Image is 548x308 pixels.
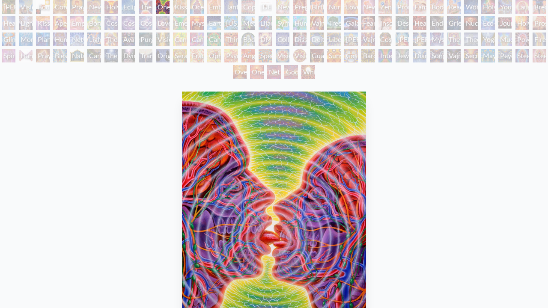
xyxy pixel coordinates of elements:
[104,49,118,62] div: The Soul Finds It's Way
[396,49,409,62] div: Jewel Being
[87,33,101,46] div: Lightworker
[413,49,426,62] div: Diamond Being
[241,49,255,62] div: Angel Skin
[241,33,255,46] div: Body/Mind as a Vibratory Field of Energy
[515,49,529,62] div: Steeplehead 1
[464,49,478,62] div: Secret Writing Being
[36,16,50,30] div: Kiss of the [MEDICAL_DATA]
[122,33,135,46] div: Ayahuasca Visitation
[224,33,238,46] div: Third Eye Tears of Joy
[327,16,341,30] div: Tree & Person
[481,49,495,62] div: Mayan Being
[498,33,512,46] div: Mudra
[533,16,546,30] div: Prostration
[104,33,118,46] div: The Shulgins and their Alchemical Angels
[310,49,324,62] div: Guardian of Infinite Vision
[361,33,375,46] div: Vajra Guru
[267,65,281,79] div: Net of Being
[533,33,546,46] div: Firewalking
[139,33,152,46] div: Purging
[173,49,187,62] div: Seraphic Transport Docking on the Third Eye
[139,49,152,62] div: Transfiguration
[190,33,204,46] div: Cannabis Sutra
[276,49,289,62] div: Vision Crystal
[156,33,170,46] div: Vision Tree
[259,16,272,30] div: Lilacs
[190,49,204,62] div: Fractal Eyes
[276,16,289,30] div: Symbiosis: Gall Wasp & Oak Tree
[447,33,461,46] div: The Seer
[430,49,444,62] div: Song of Vajra Being
[533,49,546,62] div: Steeplehead 2
[36,49,50,62] div: Praying Hands
[19,33,33,46] div: Monochord
[224,16,238,30] div: [US_STATE] Song
[464,33,478,46] div: Theologue
[327,33,341,46] div: Liberation Through Seeing
[284,65,298,79] div: Godself
[190,16,204,30] div: Mysteriosa 2
[327,49,341,62] div: Sunyata
[344,49,358,62] div: Cosmic Elf
[36,33,50,46] div: Planetary Prayers
[70,33,84,46] div: Networks
[361,49,375,62] div: Bardo Being
[413,33,426,46] div: [PERSON_NAME]
[378,33,392,46] div: Cosmic [DEMOGRAPHIC_DATA]
[53,16,67,30] div: Aperture
[156,49,170,62] div: Original Face
[515,16,529,30] div: Holy Fire
[361,16,375,30] div: Fear
[378,16,392,30] div: Insomnia
[70,16,84,30] div: Empowerment
[259,33,272,46] div: DMT - The Spirit Molecule
[173,16,187,30] div: Emerald Grail
[250,65,264,79] div: One
[87,16,101,30] div: Bond
[207,49,221,62] div: Ophanic Eyelash
[396,33,409,46] div: [PERSON_NAME]
[447,16,461,30] div: Grieving
[396,16,409,30] div: Despair
[19,49,33,62] div: Hands that See
[413,16,426,30] div: Headache
[276,33,289,46] div: Collective Vision
[53,33,67,46] div: Human Geometry
[447,49,461,62] div: Vajra Being
[344,33,358,46] div: [PERSON_NAME]
[207,16,221,30] div: Earth Energies
[224,49,238,62] div: Psychomicrograph of a Fractal Paisley Cherub Feather Tip
[122,16,135,30] div: Cosmic Artist
[173,33,187,46] div: Cannabis Mudra
[2,16,15,30] div: Healing
[139,16,152,30] div: Cosmic Lovers
[481,33,495,46] div: Yogi & the Möbius Sphere
[259,49,272,62] div: Spectral Lotus
[156,16,170,30] div: Love is a Cosmic Force
[515,33,529,46] div: Power to the Peaceful
[241,16,255,30] div: Metamorphosis
[498,16,512,30] div: Journey of the Wounded Healer
[293,49,307,62] div: Vision Crystal Tondo
[310,16,324,30] div: Vajra Horse
[498,49,512,62] div: Peyote Being
[70,49,84,62] div: Nature of Mind
[2,33,15,46] div: Glimpsing the Empyrean
[53,49,67,62] div: Blessing Hand
[481,16,495,30] div: Eco-Atlas
[430,33,444,46] div: Mystic Eye
[344,16,358,30] div: Gaia
[207,33,221,46] div: Cannabacchus
[19,16,33,30] div: Lightweaver
[430,16,444,30] div: Endarkenment
[87,49,101,62] div: Caring
[293,16,307,30] div: Humming Bird
[310,33,324,46] div: Deities & Demons Drinking from the Milky Pool
[378,49,392,62] div: Interbeing
[464,16,478,30] div: Nuclear Crucifixion
[122,49,135,62] div: Dying
[233,65,247,79] div: Oversoul
[293,33,307,46] div: Dissectional Art for Tool's Lateralus CD
[301,65,315,79] div: White Light
[2,49,15,62] div: Spirit Animates the Flesh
